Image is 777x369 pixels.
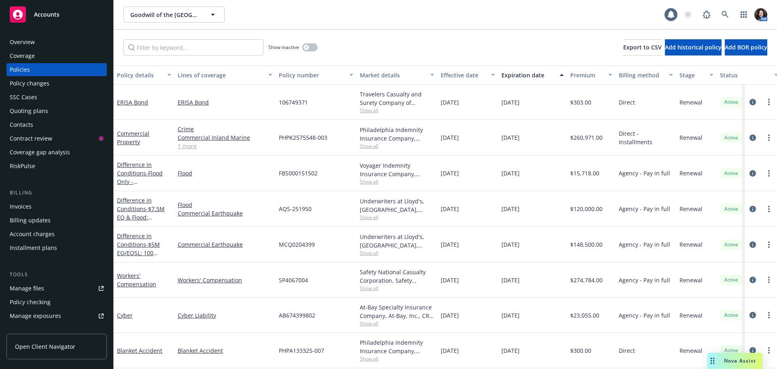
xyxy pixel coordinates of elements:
[717,6,733,23] a: Search
[679,98,703,107] span: Renewal
[10,77,49,90] div: Policy changes
[764,133,774,143] a: more
[6,63,107,76] a: Policies
[6,189,107,197] div: Billing
[679,276,703,284] span: Renewal
[679,240,703,249] span: Renewal
[6,309,107,322] a: Manage exposures
[360,178,434,185] span: Show all
[10,282,44,295] div: Manage files
[178,98,272,107] a: ERISA Bond
[570,133,603,142] span: $260,971.00
[117,311,133,319] a: Cyber
[6,241,107,254] a: Installment plans
[698,6,715,23] a: Report a Bug
[501,98,520,107] span: [DATE]
[441,276,459,284] span: [DATE]
[679,311,703,320] span: Renewal
[178,200,272,209] a: Flood
[723,205,739,213] span: Active
[707,353,718,369] div: Drag to move
[764,310,774,320] a: more
[764,169,774,178] a: more
[748,310,758,320] a: circleInformation
[10,36,35,49] div: Overview
[279,98,308,107] span: 106749371
[360,285,434,292] span: Show all
[360,161,434,178] div: Voyager Indemnity Insurance Company, Assurant, Amwins
[723,276,739,284] span: Active
[114,65,174,85] button: Policy details
[10,105,48,117] div: Quoting plans
[10,49,35,62] div: Coverage
[723,311,739,319] span: Active
[679,133,703,142] span: Renewal
[174,65,276,85] button: Lines of coverage
[679,71,705,79] div: Stage
[6,214,107,227] a: Billing updates
[178,125,272,133] a: Crime
[570,346,591,355] span: $300.00
[10,309,61,322] div: Manage exposures
[279,311,315,320] span: AB674399802
[10,228,55,241] div: Account charges
[268,44,299,51] span: Show inactive
[498,65,567,85] button: Expiration date
[441,346,459,355] span: [DATE]
[6,49,107,62] a: Coverage
[501,205,520,213] span: [DATE]
[34,11,59,18] span: Accounts
[357,65,437,85] button: Market details
[360,338,434,355] div: Philadelphia Indemnity Insurance Company, [GEOGRAPHIC_DATA] Insurance Companies
[279,71,344,79] div: Policy number
[6,36,107,49] a: Overview
[501,311,520,320] span: [DATE]
[178,311,272,320] a: Cyber Liability
[279,169,318,177] span: FBS000151502
[279,346,324,355] span: PHPA133325-007
[441,133,459,142] span: [DATE]
[178,209,272,218] a: Commercial Earthquake
[501,346,520,355] span: [DATE]
[10,118,33,131] div: Contacts
[10,63,30,76] div: Policies
[178,346,272,355] a: Blanket Accident
[360,126,434,143] div: Philadelphia Indemnity Insurance Company, [GEOGRAPHIC_DATA] Insurance Companies
[10,132,52,145] div: Contract review
[360,303,434,320] div: At-Bay Specialty Insurance Company, At-Bay, Inc., CRC Group
[10,296,51,309] div: Policy checking
[6,282,107,295] a: Manage files
[178,133,272,142] a: Commercial Inland Marine
[10,146,70,159] div: Coverage gap analysis
[748,346,758,355] a: circleInformation
[6,160,107,173] a: RiskPulse
[117,272,156,288] a: Workers' Compensation
[501,71,555,79] div: Expiration date
[279,240,315,249] span: MCQ0204399
[117,98,148,106] a: ERISA Bond
[117,196,168,238] a: Difference in Conditions
[117,161,168,203] a: Difference in Conditions
[619,311,670,320] span: Agency - Pay in full
[279,205,312,213] span: AQS-251950
[10,200,32,213] div: Invoices
[665,43,722,51] span: Add historical policy
[723,170,739,177] span: Active
[619,276,670,284] span: Agency - Pay in full
[117,347,162,354] a: Blanket Accident
[178,169,272,177] a: Flood
[276,65,357,85] button: Policy number
[764,204,774,214] a: more
[619,71,664,79] div: Billing method
[6,3,107,26] a: Accounts
[6,105,107,117] a: Quoting plans
[6,323,107,336] a: Manage certificates
[679,205,703,213] span: Renewal
[178,142,272,150] a: 1 more
[764,275,774,285] a: more
[10,323,63,336] div: Manage certificates
[6,91,107,104] a: SSC Cases
[619,205,670,213] span: Agency - Pay in full
[679,169,703,177] span: Renewal
[123,6,225,23] button: Goodwill of the [GEOGRAPHIC_DATA]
